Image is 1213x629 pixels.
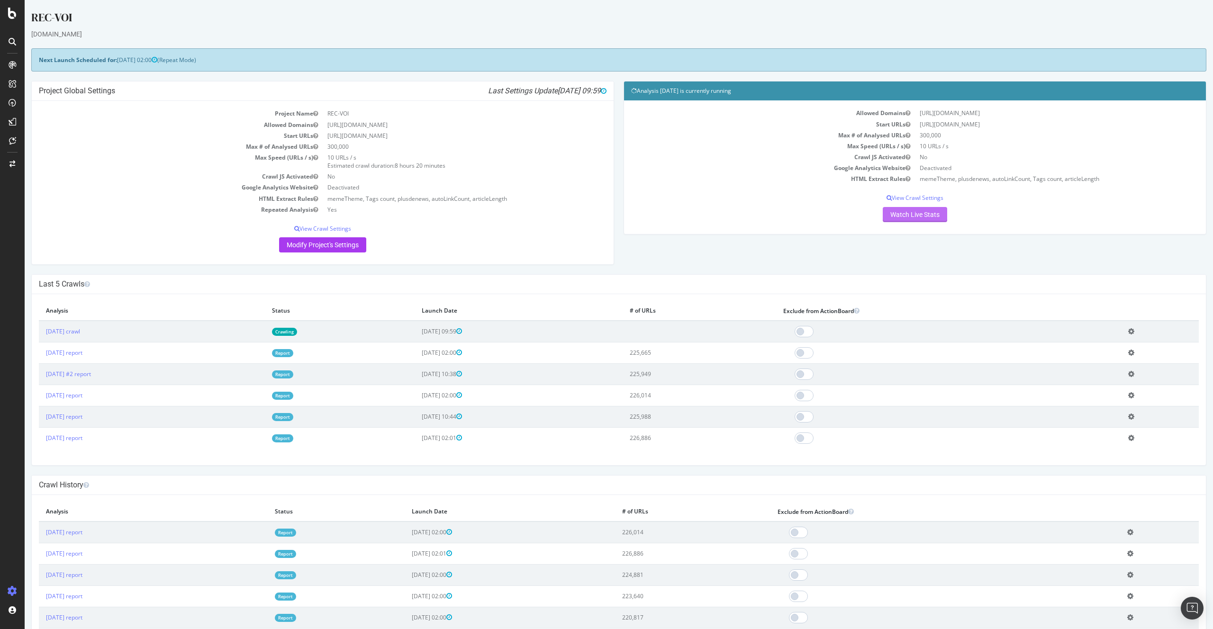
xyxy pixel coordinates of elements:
a: Report [247,349,269,357]
td: 225,665 [598,342,751,363]
td: 224,881 [590,564,746,585]
td: Repeated Analysis [14,204,298,215]
span: [DATE] 09:59 [533,86,582,95]
td: 223,640 [590,585,746,607]
td: HTML Extract Rules [606,173,890,184]
td: Project Name [14,108,298,119]
th: Status [240,301,390,321]
span: [DATE] 10:44 [397,413,437,421]
td: Max # of Analysed URLs [606,130,890,141]
a: [DATE] report [21,349,58,357]
th: Status [243,502,380,521]
a: Report [247,392,269,400]
a: [DATE] report [21,613,58,621]
td: Crawl JS Activated [606,152,890,162]
td: 226,886 [598,427,751,449]
td: 220,817 [590,607,746,628]
td: Start URLs [14,130,298,141]
span: [DATE] 02:00 [397,391,437,399]
a: Report [250,593,272,601]
td: [URL][DOMAIN_NAME] [298,119,582,130]
a: Report [250,550,272,558]
td: Deactivated [890,162,1174,173]
td: memeTheme, Tags count, plusdenews, autoLinkCount, articleLength [298,193,582,204]
div: Open Intercom Messenger [1181,597,1204,620]
span: 8 hours 20 minutes [370,162,421,170]
h4: Analysis [DATE] is currently running [606,86,1174,96]
td: [URL][DOMAIN_NAME] [298,130,582,141]
span: [DATE] 09:59 [397,327,437,335]
td: REC-VOI [298,108,582,119]
td: Yes [298,204,582,215]
td: 300,000 [890,130,1174,141]
td: 225,988 [598,406,751,427]
p: View Crawl Settings [606,194,1174,202]
td: 10 URLs / s Estimated crawl duration: [298,152,582,171]
a: [DATE] report [21,434,58,442]
a: Modify Project's Settings [254,237,342,252]
div: [DOMAIN_NAME] [7,29,1182,39]
span: [DATE] 02:01 [387,549,427,557]
td: Allowed Domains [606,108,890,118]
span: [DATE] 02:00 [92,56,133,64]
p: View Crawl Settings [14,225,582,233]
strong: Next Launch Scheduled for: [14,56,92,64]
a: [DATE] report [21,592,58,600]
td: 226,886 [590,543,746,564]
span: [DATE] 02:00 [397,349,437,357]
td: 300,000 [298,141,582,152]
span: [DATE] 02:00 [387,571,427,579]
a: Report [250,614,272,622]
h4: Last 5 Crawls [14,279,1174,289]
span: [DATE] 02:00 [387,528,427,536]
a: Report [247,370,269,378]
a: [DATE] report [21,413,58,421]
a: Report [250,529,272,537]
th: Exclude from ActionBoard [751,301,1096,321]
td: [URL][DOMAIN_NAME] [890,108,1174,118]
th: Exclude from ActionBoard [746,502,1095,521]
td: Crawl JS Activated [14,171,298,182]
span: [DATE] 02:00 [387,613,427,621]
td: Max Speed (URLs / s) [606,141,890,152]
th: # of URLs [598,301,751,321]
a: [DATE] #2 report [21,370,66,378]
td: Allowed Domains [14,119,298,130]
td: No [890,152,1174,162]
a: [DATE] report [21,549,58,557]
a: [DATE] report [21,391,58,399]
td: 226,014 [598,385,751,406]
div: REC-VOI [7,9,1182,29]
td: 226,014 [590,521,746,543]
a: Report [247,434,269,442]
a: Crawling [247,328,272,336]
a: Report [250,571,272,579]
th: Analysis [14,502,243,521]
td: Start URLs [606,119,890,130]
div: (Repeat Mode) [7,48,1182,72]
a: [DATE] report [21,571,58,579]
i: Last Settings Update [463,86,582,96]
td: Max # of Analysed URLs [14,141,298,152]
td: memeTheme, plusdenews, autoLinkCount, Tags count, articleLength [890,173,1174,184]
td: Max Speed (URLs / s) [14,152,298,171]
th: Launch Date [390,301,598,321]
td: Google Analytics Website [14,182,298,193]
span: [DATE] 02:01 [397,434,437,442]
a: [DATE] report [21,528,58,536]
td: Deactivated [298,182,582,193]
th: Analysis [14,301,240,321]
th: Launch Date [380,502,590,521]
a: [DATE] crawl [21,327,55,335]
th: # of URLs [590,502,746,521]
a: Report [247,413,269,421]
h4: Crawl History [14,480,1174,490]
td: HTML Extract Rules [14,193,298,204]
td: 225,949 [598,363,751,385]
td: No [298,171,582,182]
h4: Project Global Settings [14,86,582,96]
td: Google Analytics Website [606,162,890,173]
td: 10 URLs / s [890,141,1174,152]
a: Watch Live Stats [858,207,923,222]
td: [URL][DOMAIN_NAME] [890,119,1174,130]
